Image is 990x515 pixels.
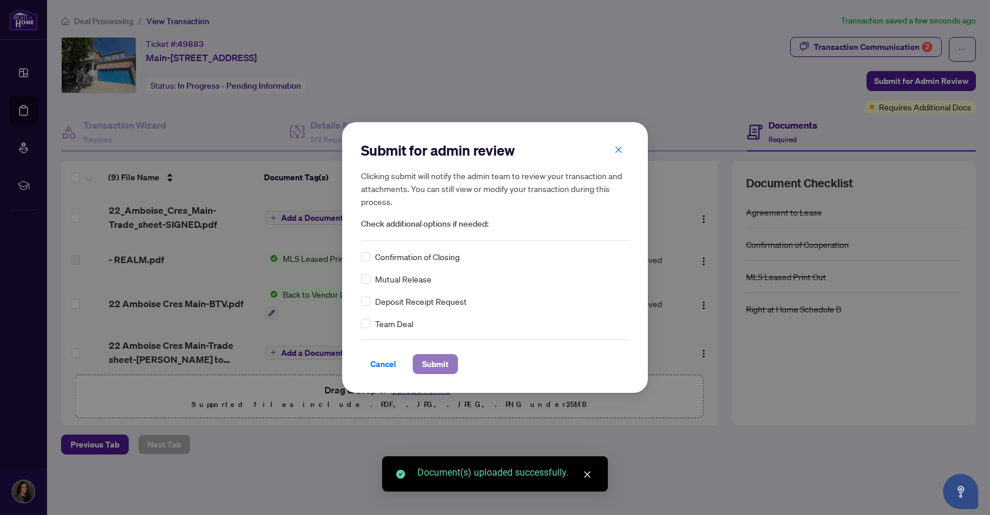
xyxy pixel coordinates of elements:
span: Team Deal [375,317,413,330]
span: Mutual Release [375,272,432,285]
span: close [614,146,623,154]
button: Cancel [361,354,406,374]
button: Submit [413,354,458,374]
h2: Submit for admin review [361,141,629,160]
button: Open asap [943,474,978,509]
span: Deposit Receipt Request [375,295,467,308]
span: Cancel [370,355,396,373]
span: check-circle [396,470,405,479]
span: close [583,470,591,479]
span: Submit [422,355,449,373]
a: Close [581,468,594,481]
h5: Clicking submit will notify the admin team to review your transaction and attachments. You can st... [361,169,629,208]
div: Document(s) uploaded successfully. [417,466,594,480]
span: Check additional options if needed: [361,217,629,231]
span: Confirmation of Closing [375,250,460,263]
